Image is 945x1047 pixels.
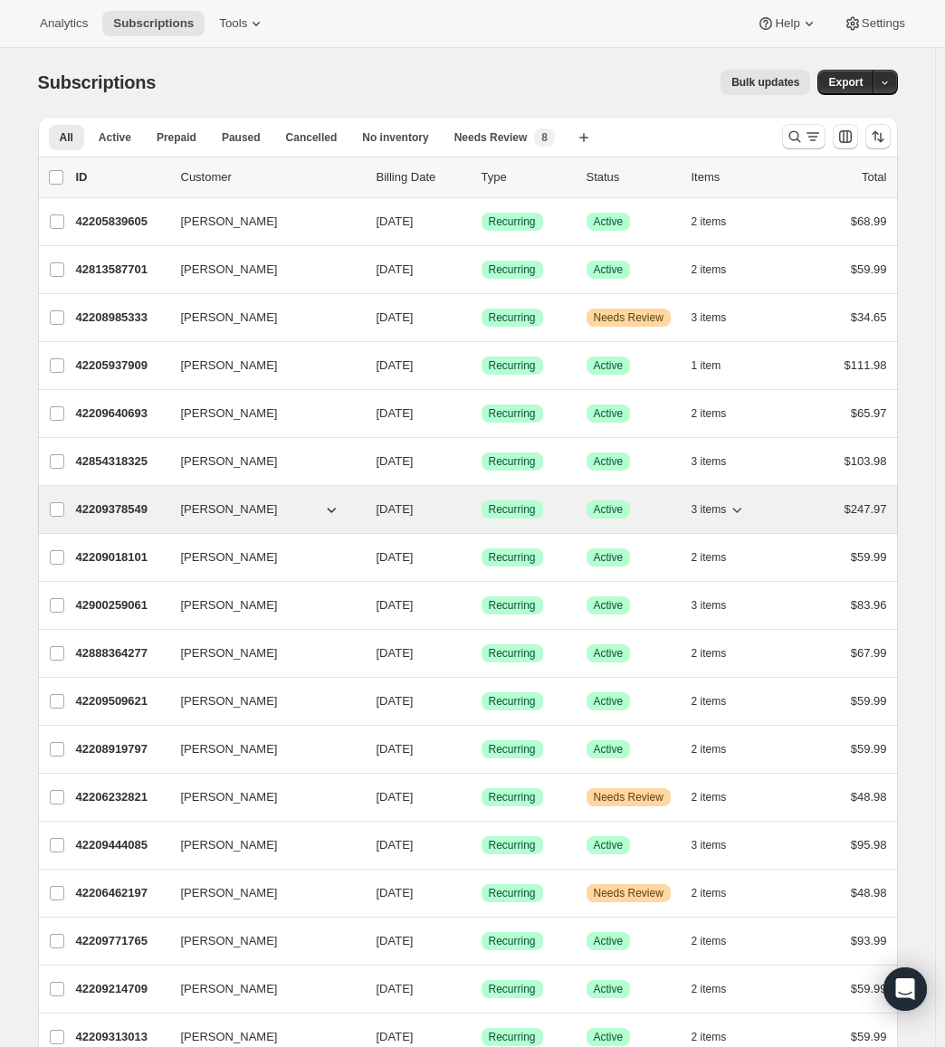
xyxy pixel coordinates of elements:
[541,130,548,145] span: 8
[692,454,727,469] span: 3 items
[76,357,167,375] p: 42205937909
[170,351,351,380] button: [PERSON_NAME]
[594,694,624,709] span: Active
[377,214,414,228] span: [DATE]
[181,168,362,186] p: Customer
[208,11,276,36] button: Tools
[692,168,782,186] div: Items
[377,982,414,995] span: [DATE]
[377,1030,414,1043] span: [DATE]
[377,550,414,564] span: [DATE]
[721,70,810,95] button: Bulk updates
[489,214,536,229] span: Recurring
[76,1028,167,1046] p: 42209313013
[692,406,727,421] span: 2 items
[76,836,167,854] p: 42209444085
[692,1030,727,1044] span: 2 items
[692,358,721,373] span: 1 item
[76,884,167,902] p: 42206462197
[76,257,887,282] div: 42813587701[PERSON_NAME][DATE]SuccessRecurringSuccessActive2 items$59.99
[181,357,278,375] span: [PERSON_NAME]
[594,646,624,661] span: Active
[170,399,351,428] button: [PERSON_NAME]
[489,310,536,325] span: Recurring
[181,884,278,902] span: [PERSON_NAME]
[76,309,167,327] p: 42208985333
[170,543,351,572] button: [PERSON_NAME]
[851,310,887,324] span: $34.65
[377,646,414,660] span: [DATE]
[170,447,351,476] button: [PERSON_NAME]
[594,214,624,229] span: Active
[170,783,351,812] button: [PERSON_NAME]
[489,790,536,804] span: Recurring
[851,790,887,804] span: $48.98
[851,934,887,947] span: $93.99
[489,838,536,852] span: Recurring
[219,16,247,31] span: Tools
[851,694,887,708] span: $59.99
[170,303,351,332] button: [PERSON_NAME]
[489,262,536,277] span: Recurring
[181,1028,278,1046] span: [PERSON_NAME]
[99,130,131,145] span: Active
[170,927,351,956] button: [PERSON_NAME]
[76,880,887,906] div: 42206462197[PERSON_NAME][DATE]SuccessRecurringWarningNeeds Review2 items$48.98
[377,742,414,756] span: [DATE]
[181,980,278,998] span: [PERSON_NAME]
[594,502,624,517] span: Active
[594,406,624,421] span: Active
[377,838,414,852] span: [DATE]
[76,737,887,762] div: 42208919797[PERSON_NAME][DATE]SuccessRecurringSuccessActive2 items$59.99
[76,452,167,471] p: 42854318325
[692,209,747,234] button: 2 items
[76,689,887,714] div: 42209509621[PERSON_NAME][DATE]SuccessRecurringSuccessActive2 items$59.99
[76,641,887,666] div: 42888364277[PERSON_NAME][DATE]SuccessRecurringSuccessActive2 items$67.99
[170,207,351,236] button: [PERSON_NAME]
[76,405,167,423] p: 42209640693
[181,213,278,231] span: [PERSON_NAME]
[862,16,905,31] span: Settings
[594,550,624,565] span: Active
[170,735,351,764] button: [PERSON_NAME]
[851,214,887,228] span: $68.99
[851,838,887,852] span: $95.98
[833,11,916,36] button: Settings
[594,358,624,373] span: Active
[692,838,727,852] span: 3 items
[377,262,414,276] span: [DATE]
[76,305,887,330] div: 42208985333[PERSON_NAME][DATE]SuccessRecurringWarningNeeds Review3 items$34.65
[181,836,278,854] span: [PERSON_NAME]
[692,742,727,757] span: 2 items
[222,130,261,145] span: Paused
[845,454,887,468] span: $103.98
[377,310,414,324] span: [DATE]
[692,598,727,613] span: 3 items
[76,692,167,710] p: 42209509621
[782,124,826,149] button: Search and filter results
[170,975,351,1004] button: [PERSON_NAME]
[692,257,747,282] button: 2 items
[76,980,167,998] p: 42209214709
[692,833,747,858] button: 3 items
[731,75,799,90] span: Bulk updates
[851,982,887,995] span: $59.99
[692,353,741,378] button: 1 item
[181,644,278,662] span: [PERSON_NAME]
[76,209,887,234] div: 42205839605[PERSON_NAME][DATE]SuccessRecurringSuccessActive2 items$68.99
[851,1030,887,1043] span: $59.99
[692,880,747,906] button: 2 items
[489,550,536,565] span: Recurring
[377,358,414,372] span: [DATE]
[76,353,887,378] div: 42205937909[PERSON_NAME][DATE]SuccessRecurringSuccessActive1 item$111.98
[845,502,887,516] span: $247.97
[377,502,414,516] span: [DATE]
[489,982,536,996] span: Recurring
[489,502,536,517] span: Recurring
[594,886,663,900] span: Needs Review
[76,788,167,806] p: 42206232821
[692,545,747,570] button: 2 items
[29,11,99,36] button: Analytics
[362,130,428,145] span: No inventory
[40,16,88,31] span: Analytics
